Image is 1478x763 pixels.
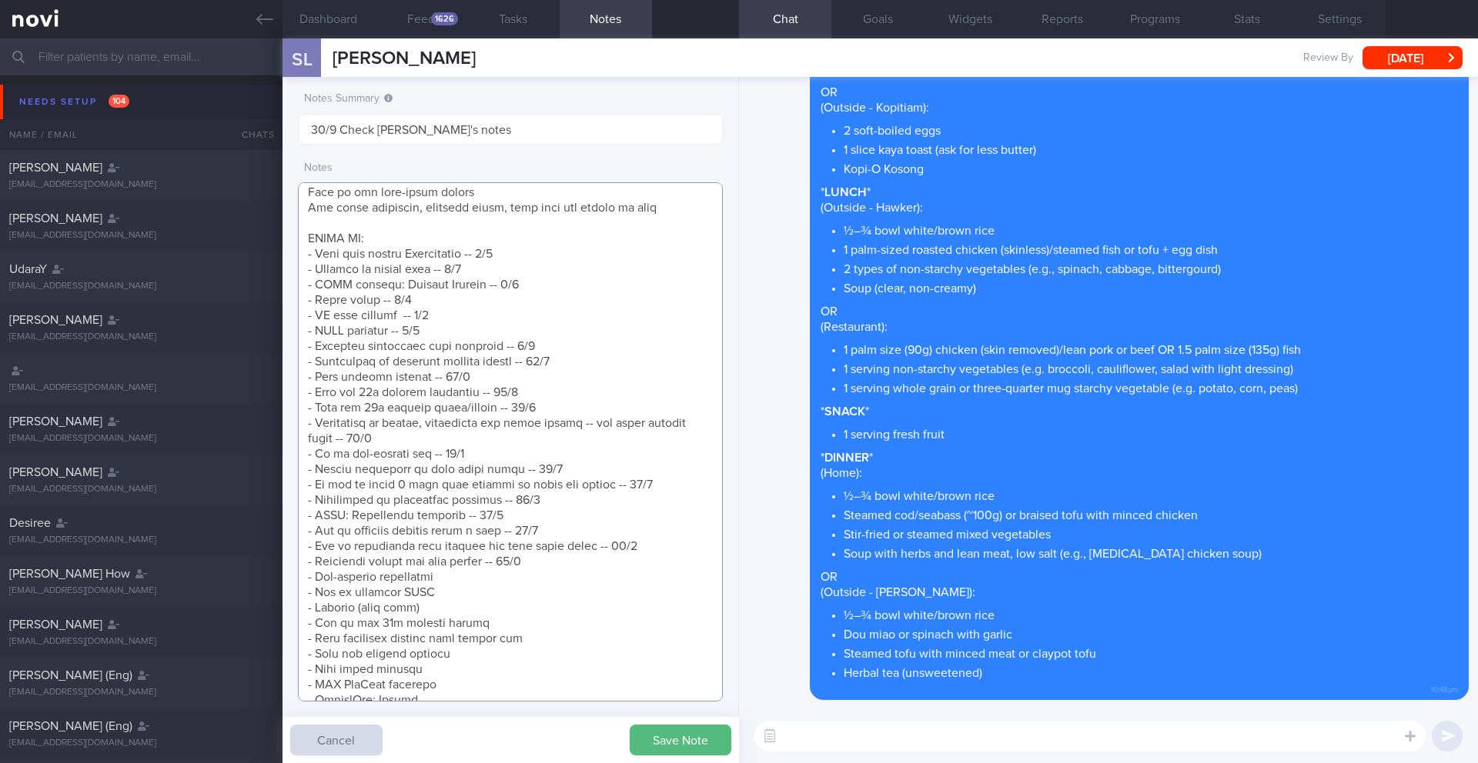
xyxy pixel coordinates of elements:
[9,179,273,191] div: [EMAIL_ADDRESS][DOMAIN_NAME]
[1431,681,1458,695] span: 10:48am
[821,467,862,479] span: (Home):
[9,212,102,225] span: [PERSON_NAME]
[9,332,273,343] div: [EMAIL_ADDRESS][DOMAIN_NAME]
[9,162,102,174] span: [PERSON_NAME]
[9,669,132,681] span: [PERSON_NAME] (Eng)
[824,186,867,198] strong: LUNCH
[821,202,923,214] span: (Outside - Hawker):
[844,642,1458,661] li: Steamed tofu with minced meat or claypot tofu
[304,162,717,175] label: Notes
[9,720,132,732] span: [PERSON_NAME] (Eng)
[9,687,273,698] div: [EMAIL_ADDRESS][DOMAIN_NAME]
[9,636,273,648] div: [EMAIL_ADDRESS][DOMAIN_NAME]
[9,484,273,495] div: [EMAIL_ADDRESS][DOMAIN_NAME]
[9,314,102,326] span: [PERSON_NAME]
[9,382,273,394] div: [EMAIL_ADDRESS][DOMAIN_NAME]
[221,119,283,150] div: Chats
[9,517,51,529] span: Desiree
[304,92,717,106] label: Notes Summary
[9,568,130,580] span: [PERSON_NAME] How
[844,423,1458,442] li: 1 serving fresh fruit
[821,571,838,583] span: OR
[630,725,731,755] button: Save Note
[844,258,1458,277] li: 2 types of non-starchy vegetables (e.g., spinach, cabbage, bittergourd)
[844,138,1458,158] li: 1 slice kaya toast (ask for less butter)
[844,219,1458,238] li: ½–¾ bowl white/brown rice
[109,95,129,108] span: 104
[333,49,476,68] span: [PERSON_NAME]
[431,12,458,25] div: 1626
[844,604,1458,623] li: ½–¾ bowl white/brown rice
[844,485,1458,504] li: ½–¾ bowl white/brown rice
[9,263,47,275] span: UdaraY
[1363,46,1463,69] button: [DATE]
[844,358,1458,377] li: 1 serving non-starchy vegetables (e.g. broccoli, cauliflower, salad with light dressing)
[9,433,273,445] div: [EMAIL_ADDRESS][DOMAIN_NAME]
[9,466,102,478] span: [PERSON_NAME]
[844,623,1458,642] li: Dou miao or spinach with garlic
[821,321,888,333] span: (Restaurant):
[9,535,273,546] div: [EMAIL_ADDRESS][DOMAIN_NAME]
[15,92,133,112] div: Needs setup
[844,523,1458,542] li: Stir-fried or steamed mixed vegetables
[821,102,929,114] span: (Outside - Kopitiam):
[9,738,273,749] div: [EMAIL_ADDRESS][DOMAIN_NAME]
[9,415,102,428] span: [PERSON_NAME]
[844,277,1458,296] li: Soup (clear, non-creamy)
[844,661,1458,681] li: Herbal tea (unsweetened)
[844,542,1458,561] li: Soup with herbs and lean meat, low salt (e.g., [MEDICAL_DATA] chicken soup)
[844,238,1458,258] li: 1 palm-sized roasted chicken (skinless)/steamed fish or tofu + egg dish
[1303,52,1353,65] span: Review By
[9,618,102,631] span: [PERSON_NAME]
[9,585,273,597] div: [EMAIL_ADDRESS][DOMAIN_NAME]
[844,338,1458,358] li: 1 palm size (90g) chicken (skin removed)/lean pork or beef OR 1.5 palm size (135g) fish
[824,451,869,464] strong: DINNER
[844,377,1458,396] li: 1 serving whole grain or three-quarter mug starchy vegetable (e.g. potato, corn, peas)
[821,586,975,598] span: (Outside - [PERSON_NAME]):
[821,305,838,318] span: OR
[290,725,383,755] button: Cancel
[844,119,1458,138] li: 2 soft-boiled eggs
[821,86,838,98] span: OR
[844,504,1458,523] li: Steamed cod/seabass (~100g) or braised tofu with minced chicken
[9,230,273,242] div: [EMAIL_ADDRESS][DOMAIN_NAME]
[273,29,330,88] div: SL
[844,158,1458,177] li: Kopi-O Kosong
[9,281,273,292] div: [EMAIL_ADDRESS][DOMAIN_NAME]
[824,405,865,418] strong: SNACK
